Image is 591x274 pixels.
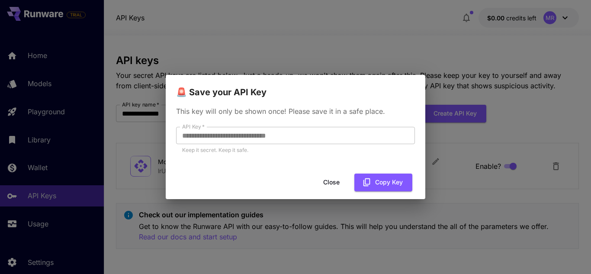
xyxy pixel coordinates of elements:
button: Close [312,174,351,191]
label: API Key [182,123,205,130]
h2: 🚨 Save your API Key [166,75,425,99]
p: This key will only be shown once! Please save it in a safe place. [176,106,415,116]
button: Copy Key [354,174,412,191]
p: Keep it secret. Keep it safe. [182,146,409,155]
